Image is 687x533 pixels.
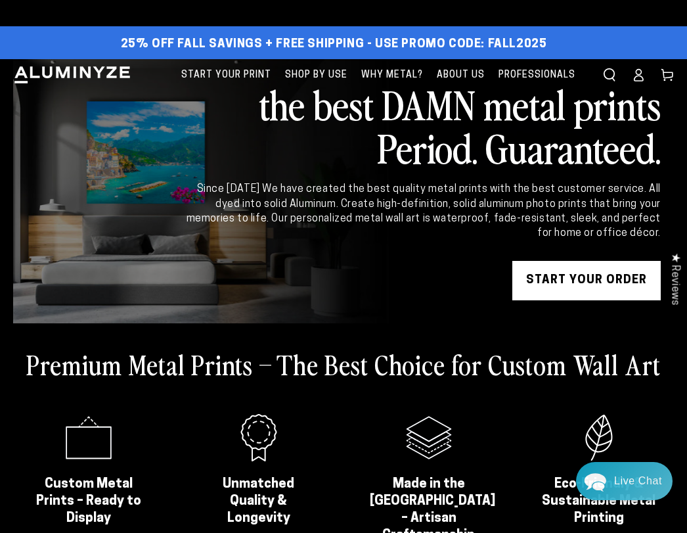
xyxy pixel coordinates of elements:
a: About Us [430,59,491,91]
h2: Premium Metal Prints – The Best Choice for Custom Wall Art [26,347,661,381]
a: Start Your Print [175,59,278,91]
span: 25% off FALL Savings + Free Shipping - Use Promo Code: FALL2025 [121,37,547,52]
h2: Custom Metal Prints – Ready to Display [30,476,147,527]
span: Shop By Use [285,67,347,83]
a: Why Metal? [355,59,430,91]
img: Aluminyze [13,65,131,85]
h2: Eco-Friendly & Sustainable Metal Printing [540,476,657,527]
div: Contact Us Directly [614,462,662,500]
span: Professionals [499,67,575,83]
div: Chat widget toggle [576,462,673,500]
span: Start Your Print [181,67,271,83]
div: Since [DATE] We have created the best quality metal prints with the best customer service. All dy... [184,182,661,241]
a: Shop By Use [278,59,354,91]
h2: the best DAMN metal prints Period. Guaranteed. [184,82,661,169]
div: Click to open Judge.me floating reviews tab [662,243,687,315]
a: START YOUR Order [512,261,661,300]
h2: Unmatched Quality & Longevity [200,476,317,527]
span: About Us [437,67,485,83]
summary: Search our site [595,60,624,89]
span: Why Metal? [361,67,423,83]
a: Professionals [492,59,582,91]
